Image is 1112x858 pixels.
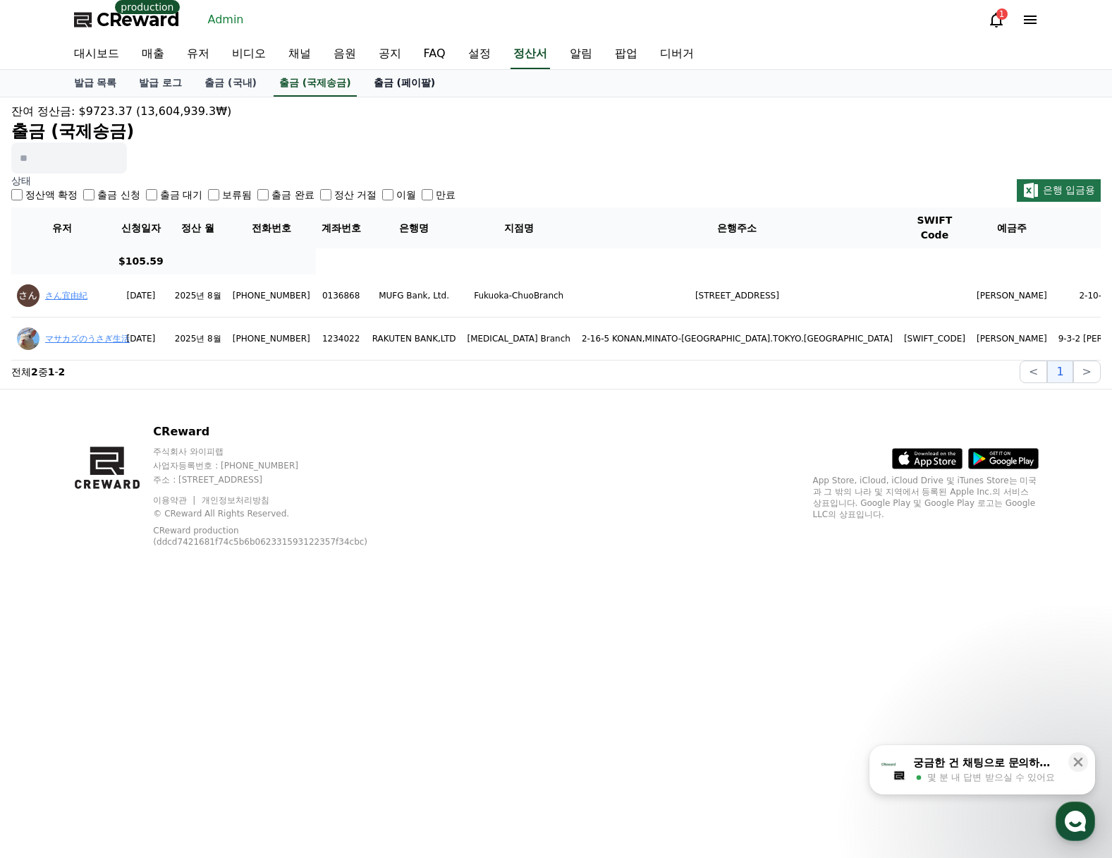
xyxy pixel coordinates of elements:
[153,446,401,457] p: 주식회사 와이피랩
[160,188,202,202] label: 출금 대기
[996,8,1008,20] div: 1
[113,318,169,361] td: [DATE]
[1020,361,1047,383] button: <
[367,318,462,361] td: RAKUTEN BANK,LTD
[63,70,128,97] a: 발급 목록
[227,318,316,361] td: [PHONE_NUMBER]
[11,120,1101,143] h2: 출금 (국제송금)
[153,474,401,485] p: 주소 : [STREET_ADDRESS]
[176,40,221,69] a: 유저
[169,274,227,318] td: 2025년 8월
[362,70,447,97] a: 출금 (페이팔)
[1073,361,1101,383] button: >
[604,40,649,69] a: 팝업
[11,365,65,379] p: 전체 중 -
[898,318,971,361] td: [SWIFT_CODE]
[153,423,401,440] p: CReward
[649,40,705,69] a: 디버거
[17,284,39,307] img: ACg8ocJyqIvzcjOKCc7CLR06tbfW3SYXcHq8ceDLY-NhrBxcOt2D2w=s96-c
[31,366,38,377] strong: 2
[153,460,401,471] p: 사업자등록번호 : [PHONE_NUMBER]
[316,318,367,361] td: 1234022
[97,8,180,31] span: CReward
[396,188,416,202] label: 이월
[218,469,235,480] span: 설정
[193,70,268,97] a: 출금 (국내)
[222,188,252,202] label: 보류됨
[971,318,1053,361] td: [PERSON_NAME]
[153,508,401,519] p: © CReward All Rights Reserved.
[461,274,575,318] td: Fukuoka-ChuoBranch
[1017,179,1101,202] button: 은행 입금용
[898,207,971,248] th: SWIFT Code
[576,207,898,248] th: 은행주소
[202,495,269,505] a: 개인정보처리방침
[63,40,130,69] a: 대시보드
[45,334,130,344] a: マサカズのうさぎ生活
[316,274,367,318] td: 0136868
[25,188,78,202] label: 정산액 확정
[97,188,140,202] label: 출금 신청
[118,254,164,269] p: $105.59
[202,8,250,31] a: Admin
[558,40,604,69] a: 알림
[322,40,367,69] a: 음원
[79,104,232,118] span: $9723.37 (13,604,939.3₩)
[227,207,316,248] th: 전화번호
[11,174,456,188] p: 상태
[113,207,169,248] th: 신청일자
[988,11,1005,28] a: 1
[1043,184,1095,195] span: 은행 입금용
[48,366,55,377] strong: 1
[461,318,575,361] td: [MEDICAL_DATA] Branch
[44,469,53,480] span: 홈
[271,188,314,202] label: 출금 완료
[130,40,176,69] a: 매출
[367,40,413,69] a: 공지
[11,207,113,248] th: 유저
[93,447,182,483] a: 대화
[277,40,322,69] a: 채널
[153,495,197,505] a: 이용약관
[113,274,169,318] td: [DATE]
[227,274,316,318] td: [PHONE_NUMBER]
[153,525,379,548] p: CReward production (ddcd7421681f74c5b6b062331593122357f34cbc)
[367,207,462,248] th: 은행명
[169,318,227,361] td: 2025년 8월
[1047,361,1073,383] button: 1
[813,475,1039,520] p: App Store, iCloud, iCloud Drive 및 iTunes Store는 미국과 그 밖의 나라 및 지역에서 등록된 Apple Inc.의 서비스 상표입니다. Goo...
[11,104,75,118] span: 잔여 정산금:
[316,207,367,248] th: 계좌번호
[436,188,456,202] label: 만료
[413,40,457,69] a: FAQ
[74,8,180,31] a: CReward
[461,207,575,248] th: 지점명
[971,274,1053,318] td: [PERSON_NAME]
[576,318,898,361] td: 2-16-5 KONAN,MINATO-[GEOGRAPHIC_DATA].TOKYO.[GEOGRAPHIC_DATA]
[129,469,146,481] span: 대화
[45,291,87,301] a: さん宜由紀
[4,447,93,483] a: 홈
[274,70,357,97] a: 출금 (국제송금)
[128,70,193,97] a: 발급 로그
[334,188,377,202] label: 정산 거절
[971,207,1053,248] th: 예금주
[221,40,277,69] a: 비디오
[182,447,271,483] a: 설정
[367,274,462,318] td: MUFG Bank, Ltd.
[59,366,66,377] strong: 2
[576,274,898,318] td: [STREET_ADDRESS]
[17,327,39,350] img: ACg8ocICNlexB5AcapLzyEFGUjPEeqmi778hVJT9gvB07Liy6tA2qQLgpg=s96-c
[511,40,550,69] a: 정산서
[169,207,227,248] th: 정산 월
[457,40,502,69] a: 설정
